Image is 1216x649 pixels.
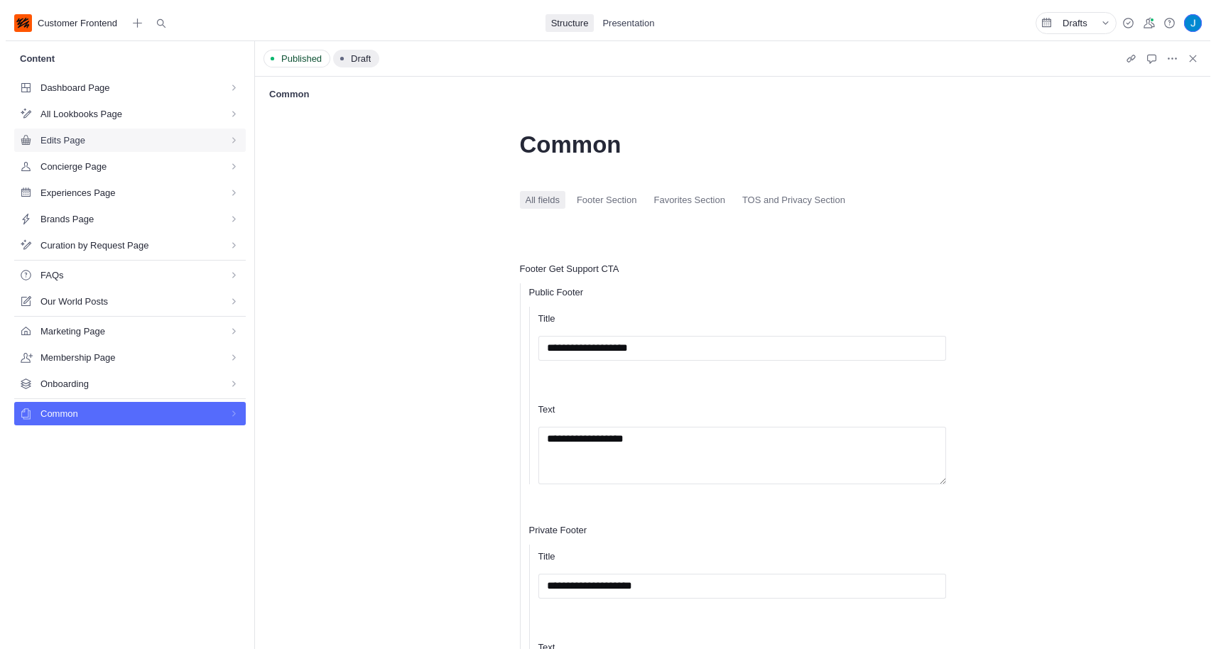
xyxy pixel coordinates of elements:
span: TOS and Privacy Section [742,193,845,207]
a: Dashboard Page [14,76,246,99]
span: Structure [551,16,589,30]
span: Content [20,52,55,65]
button: Copy Document URL [1122,50,1140,67]
button: All fields [520,191,565,209]
a: Presentation [597,14,660,32]
div: Jeanne Cullen [1184,14,1202,32]
button: Draft [333,50,379,67]
a: Membership Page [14,346,246,369]
span: Marketing Page [40,324,211,338]
span: Customer Frontend [38,16,117,30]
span: Published [281,52,322,65]
a: Edits Page [14,129,246,152]
a: Experiences Page [14,181,246,204]
a: All Lookbooks Page [14,102,246,126]
a: Structure [545,14,595,32]
span: Title [538,550,555,563]
button: TOS and Privacy Section [737,191,851,209]
button: Comments [1143,50,1161,67]
span: Title [538,312,555,325]
span: FAQs [40,268,211,282]
button: Create new document [129,14,146,32]
span: Onboarding [40,377,211,391]
a: Marketing Page [14,320,246,343]
span: Experiences Page [40,186,211,200]
span: Draft [351,52,371,65]
span: Curation by Request Page [40,239,211,252]
span: Membership Page [40,351,211,364]
span: Common [520,130,946,159]
span: All fields [526,193,560,207]
button: Favorites Section [648,191,730,209]
span: Text [538,403,555,416]
span: Favorites Section [653,193,724,207]
span: Our World Posts [40,295,211,308]
span: Dashboard Page [40,81,211,94]
span: All Lookbooks Page [40,107,211,121]
span: Drafts [1063,16,1087,30]
span: Common [269,87,309,101]
span: Concierge Page [40,160,211,173]
button: Open search [152,14,170,32]
button: Help and resources [1161,14,1178,32]
button: Global presence [1140,14,1158,32]
a: Customer Frontend [14,14,123,32]
span: Footer Section [577,193,637,207]
span: Edits Page [40,133,211,147]
span: Private Footer [529,523,587,537]
a: Common [14,402,246,425]
a: Concierge Page [14,155,246,178]
span: Common [40,407,211,420]
span: Brands Page [40,212,211,226]
button: Published [264,50,330,67]
button: Footer Section [571,191,643,209]
a: Curation by Request Page [14,234,246,257]
a: FAQs [14,263,246,287]
a: Onboarding [14,372,246,396]
a: Our World Posts [14,290,246,313]
a: Brands Page [14,207,246,231]
span: Footer Get Support CTA [520,262,619,276]
ul: Content [14,76,246,428]
span: Public Footer [529,285,584,299]
span: Presentation [602,16,654,30]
